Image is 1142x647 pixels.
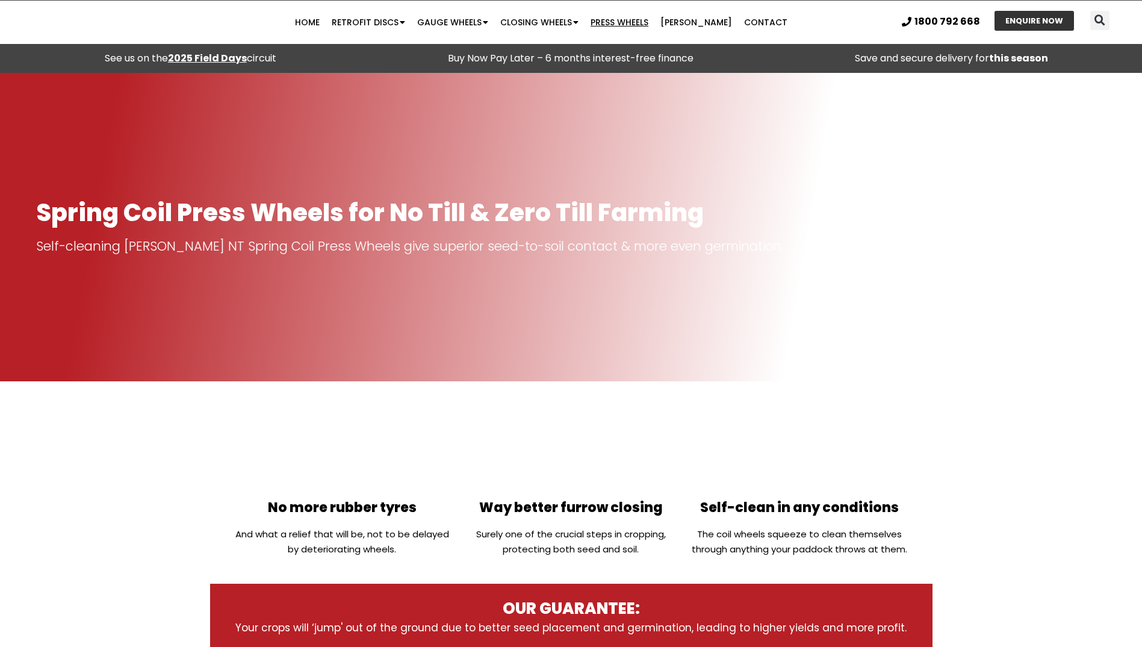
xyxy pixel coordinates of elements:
[6,50,374,67] div: See us on the circuit
[235,620,907,635] span: Your crops will ‘jump' out of the ground due to better seed placement and germination, leading to...
[654,10,738,34] a: [PERSON_NAME]
[691,501,908,514] h2: Self-clean in any conditions
[386,50,755,67] p: Buy Now Pay Later – 6 months interest-free finance
[411,10,494,34] a: Gauge Wheels
[738,10,793,34] a: Contact
[756,408,843,495] img: Handle the toughest conditions
[462,501,679,514] h2: Way better furrow closing
[234,501,451,514] h2: No more rubber tyres
[902,17,980,27] a: 1800 792 668
[1005,17,1063,25] span: ENQUIRE NOW
[222,10,861,34] nav: Menu
[234,527,451,557] p: And what a relief that will be, not to be delayed by deteriorating wheels.
[494,10,585,34] a: Closing Wheels
[326,10,411,34] a: Retrofit Discs
[234,599,908,619] h3: OUR GUARANTEE:
[289,10,326,34] a: Home
[989,51,1048,65] strong: this season
[36,238,1106,255] p: Self-cleaning [PERSON_NAME] NT Spring Coil Press Wheels give superior seed-to-soil contact & more...
[299,408,386,495] img: No more rubber tyres
[36,199,1106,226] h1: Spring Coil Press Wheels for No Till & Zero Till Farming
[36,4,157,41] img: Ryan NT logo
[691,527,908,557] p: The coil wheels squeeze to clean themselves through anything your paddock throws at them.
[768,50,1136,67] p: Save and secure delivery for
[585,10,654,34] a: Press Wheels
[914,17,980,27] span: 1800 792 668
[462,527,679,557] p: Surely one of the crucial steps in cropping, protecting both seed and soil.
[527,408,614,495] img: Way better furrow closing
[168,51,247,65] a: 2025 Field Days
[995,11,1074,31] a: ENQUIRE NOW
[1090,11,1109,30] div: Search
